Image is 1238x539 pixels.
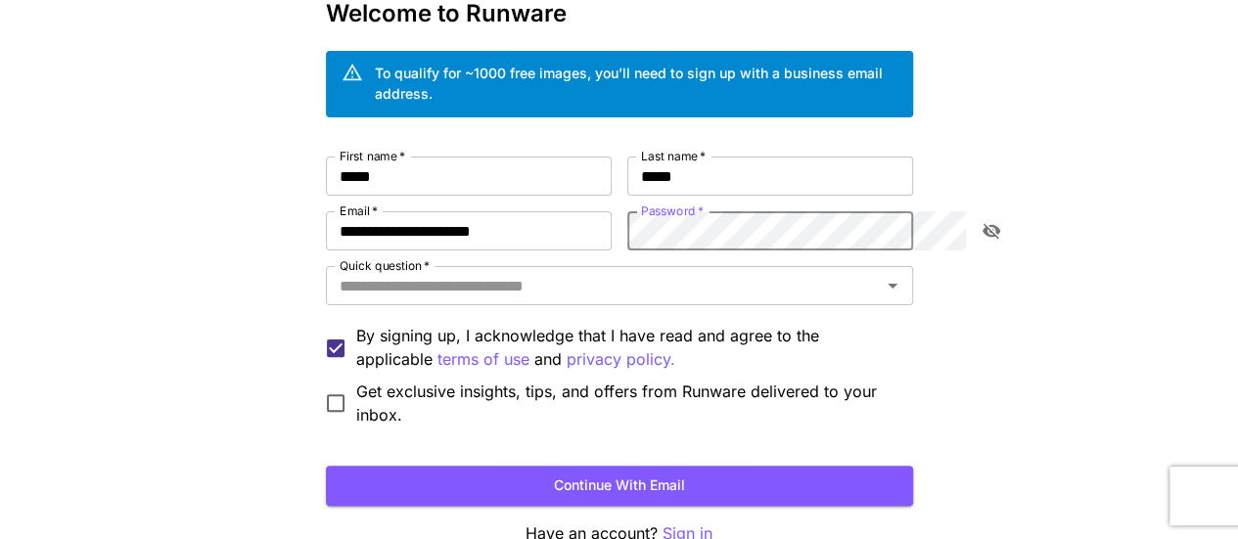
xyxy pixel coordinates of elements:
[974,213,1009,248] button: toggle password visibility
[340,148,405,164] label: First name
[567,347,675,372] button: By signing up, I acknowledge that I have read and agree to the applicable terms of use and
[567,347,675,372] p: privacy policy.
[326,466,913,506] button: Continue with email
[356,324,897,372] p: By signing up, I acknowledge that I have read and agree to the applicable and
[356,380,897,427] span: Get exclusive insights, tips, and offers from Runware delivered to your inbox.
[641,202,704,219] label: Password
[879,272,906,299] button: Open
[375,63,897,104] div: To qualify for ~1000 free images, you’ll need to sign up with a business email address.
[340,202,378,219] label: Email
[641,148,706,164] label: Last name
[437,347,529,372] button: By signing up, I acknowledge that I have read and agree to the applicable and privacy policy.
[340,257,430,274] label: Quick question
[437,347,529,372] p: terms of use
